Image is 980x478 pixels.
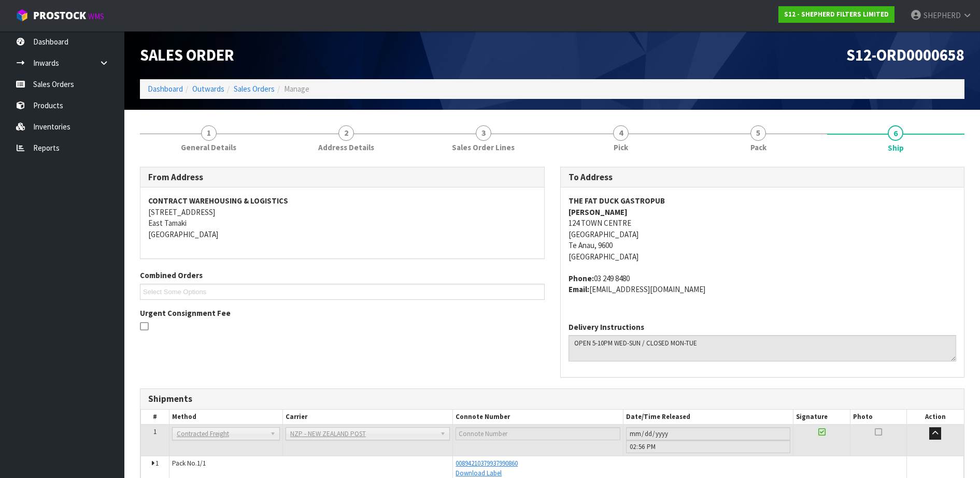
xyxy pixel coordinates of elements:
[148,84,183,94] a: Dashboard
[453,410,623,425] th: Connote Number
[234,84,275,94] a: Sales Orders
[569,207,628,217] strong: [PERSON_NAME]
[456,427,620,440] input: Connote Number
[140,45,234,65] span: Sales Order
[153,427,157,436] span: 1
[284,84,309,94] span: Manage
[197,459,206,468] span: 1/1
[181,142,236,153] span: General Details
[750,125,766,141] span: 5
[569,284,589,294] strong: email
[907,410,964,425] th: Action
[793,410,850,425] th: Signature
[318,142,374,153] span: Address Details
[569,322,644,332] label: Delivery Instructions
[476,125,491,141] span: 3
[456,469,502,477] a: Download Label
[452,142,515,153] span: Sales Order Lines
[569,195,957,262] address: 124 TOWN CENTRE [GEOGRAPHIC_DATA] Te Anau, 9600 [GEOGRAPHIC_DATA]
[140,308,231,318] label: Urgent Consignment Fee
[155,459,159,468] span: 1
[148,394,956,404] h3: Shipments
[141,410,169,425] th: #
[148,196,288,206] strong: CONTRACT WAREHOUSING & LOGISTICS
[850,410,907,425] th: Photo
[148,195,536,240] address: [STREET_ADDRESS] East Tamaki [GEOGRAPHIC_DATA]
[169,410,282,425] th: Method
[177,428,266,440] span: Contracted Freight
[33,9,86,22] span: ProStock
[569,273,594,283] strong: phone
[192,84,224,94] a: Outwards
[282,410,453,425] th: Carrier
[148,172,536,182] h3: From Address
[16,9,29,22] img: cube-alt.png
[784,10,889,19] strong: S12 - SHEPHERD FILTERS LIMITED
[140,270,203,281] label: Combined Orders
[888,142,904,153] span: Ship
[201,125,217,141] span: 1
[614,142,628,153] span: Pick
[88,11,104,21] small: WMS
[623,410,793,425] th: Date/Time Released
[290,428,436,440] span: NZP - NEW ZEALAND POST
[456,459,518,468] a: 00894210379937990860
[846,45,964,65] span: S12-ORD0000658
[569,172,957,182] h3: To Address
[613,125,629,141] span: 4
[924,10,961,20] span: SHEPHERD
[569,196,665,206] strong: THE FAT DUCK GASTROPUB
[338,125,354,141] span: 2
[888,125,903,141] span: 6
[750,142,766,153] span: Pack
[569,273,957,295] address: 03 249 8480 [EMAIL_ADDRESS][DOMAIN_NAME]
